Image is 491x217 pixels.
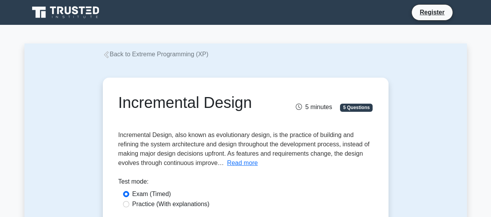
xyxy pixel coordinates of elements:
span: 5 Questions [340,104,373,111]
a: Back to Extreme Programming (XP) [103,51,208,57]
label: Practice (With explanations) [132,200,210,209]
a: Register [415,7,449,17]
label: Exam (Timed) [132,189,171,199]
button: Read more [227,158,258,168]
h1: Incremental Design [118,93,285,112]
div: Test mode: [118,177,373,189]
span: 5 minutes [296,104,332,110]
span: Incremental Design, also known as evolutionary design, is the practice of building and refining t... [118,132,370,166]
